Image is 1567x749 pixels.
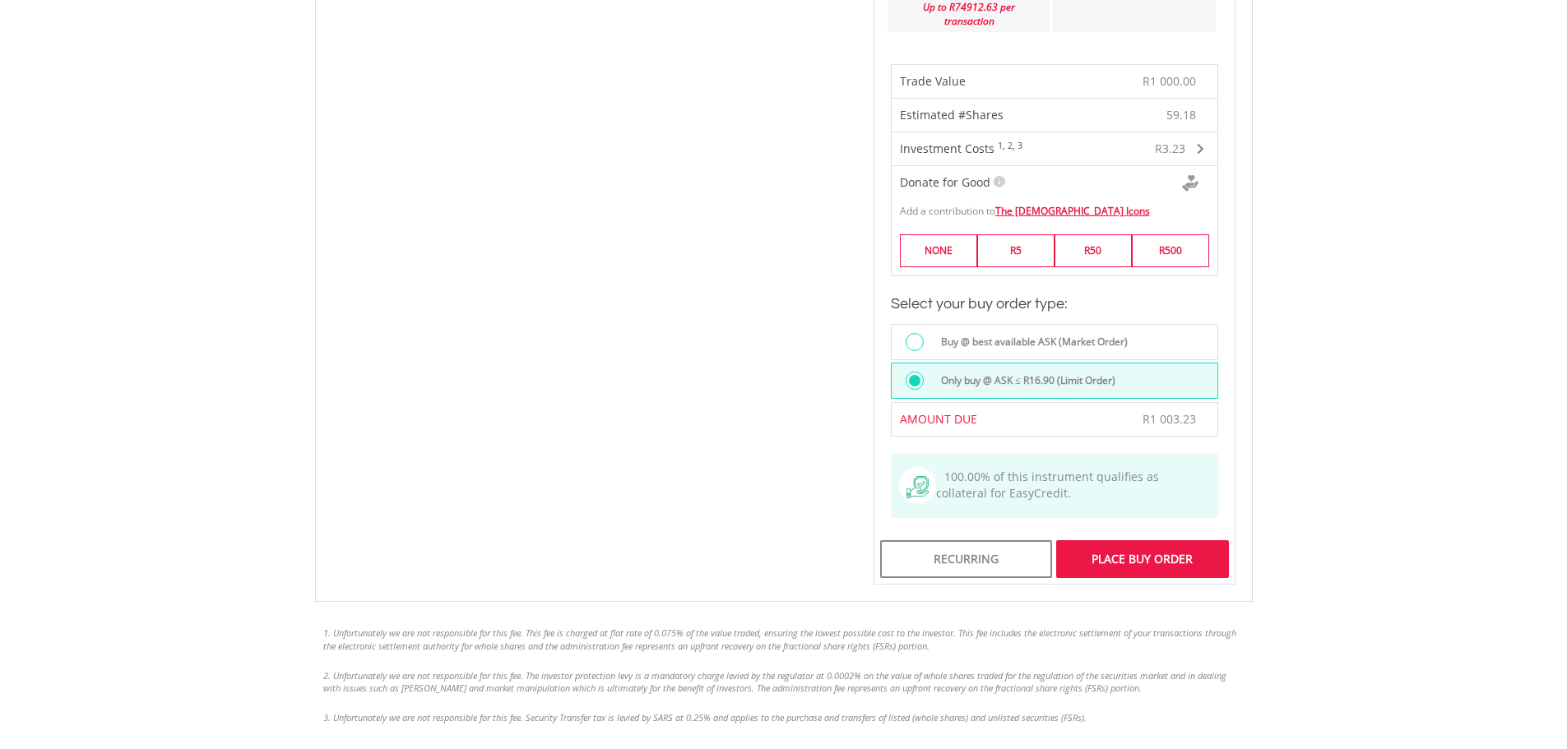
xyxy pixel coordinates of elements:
h3: Select your buy order type: [891,293,1218,316]
label: R5 [977,234,1055,266]
li: 3. Unfortunately we are not responsible for this fee. Security Transfer tax is levied by SARS at ... [323,711,1245,724]
div: Place Buy Order [1056,540,1228,578]
label: R50 [1055,234,1132,266]
span: Investment Costs [900,141,994,156]
span: 59.18 [1166,107,1196,123]
span: AMOUNT DUE [900,411,977,427]
span: R1 000.00 [1143,73,1196,89]
label: R500 [1132,234,1209,266]
sup: 1, 2, 3 [998,140,1022,151]
span: R1 003.23 [1143,411,1196,427]
span: Trade Value [900,73,966,89]
span: Donate for Good [900,174,990,190]
li: 1. Unfortunately we are not responsible for this fee. This fee is charged at flat rate of 0.075% ... [323,626,1245,652]
li: 2. Unfortunately we are not responsible for this fee. The investor protection levy is a mandatory... [323,669,1245,695]
a: The [DEMOGRAPHIC_DATA] Icons [995,204,1150,218]
img: collateral-qualifying-green.svg [906,476,929,498]
span: Estimated #Shares [900,107,1004,123]
label: Only buy @ ASK ≤ R16.90 (Limit Order) [931,372,1115,390]
div: Recurring [880,540,1052,578]
div: Add a contribution to [892,196,1217,218]
img: Donte For Good [1182,175,1198,192]
span: R3.23 [1155,141,1185,156]
span: 100.00% of this instrument qualifies as collateral for EasyCredit. [936,469,1159,501]
label: Buy @ best available ASK (Market Order) [931,333,1128,351]
label: NONE [900,234,977,266]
